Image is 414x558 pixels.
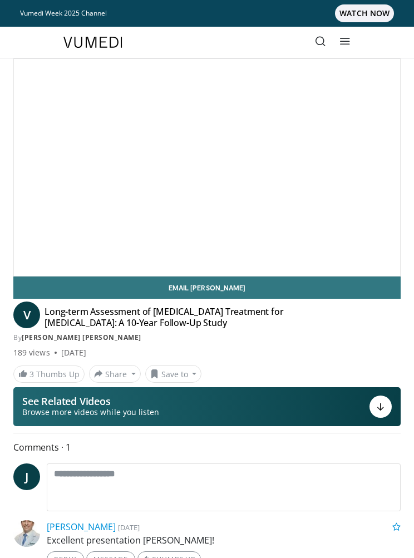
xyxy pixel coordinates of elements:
[13,366,85,383] a: 3 Thumbs Up
[13,347,50,358] span: 189 views
[13,463,40,490] a: J
[13,333,401,343] div: By
[89,365,141,383] button: Share
[63,37,122,48] img: VuMedi Logo
[47,534,401,547] p: Excellent presentation [PERSON_NAME]!
[335,4,394,22] span: WATCH NOW
[13,387,401,426] button: See Related Videos Browse more videos while you listen
[13,276,401,299] a: Email [PERSON_NAME]
[14,59,400,276] video-js: Video Player
[22,407,159,418] span: Browse more videos while you listen
[29,369,34,379] span: 3
[22,333,141,342] a: [PERSON_NAME] [PERSON_NAME]
[13,440,401,455] span: Comments 1
[13,520,40,547] img: Avatar
[13,302,40,328] a: V
[118,522,140,532] small: [DATE]
[20,4,394,22] a: Vumedi Week 2025 ChannelWATCH NOW
[61,347,86,358] div: [DATE]
[145,365,202,383] button: Save to
[45,306,319,328] h4: Long-term Assessment of [MEDICAL_DATA] Treatment for [MEDICAL_DATA]: A 10-Year Follow-Up Study
[47,521,116,533] a: [PERSON_NAME]
[22,396,159,407] p: See Related Videos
